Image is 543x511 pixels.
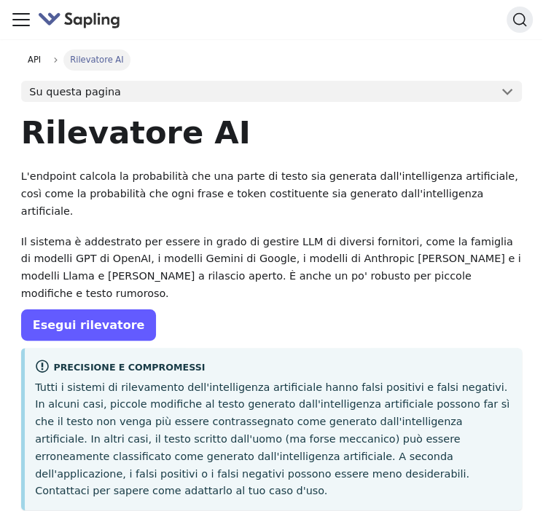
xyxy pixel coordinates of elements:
button: Ricerca (Ctrl+K) [507,7,533,33]
p: Il sistema è addestrato per essere in grado di gestire LLM di diversi fornitori, come la famiglia... [21,234,522,303]
h1: Rilevatore AI [21,113,522,152]
span: Rilevatore AI [63,49,130,70]
font: Precisione e compromessi [53,361,205,372]
nav: Pangrattato [21,49,522,70]
img: Sapling.ai [38,9,121,31]
button: Su questa pagina [21,81,522,103]
iframe: Intercom live chat [493,462,528,496]
a: API [21,49,48,70]
p: Tutti i sistemi di rilevamento dell'intelligenza artificiale hanno falsi positivi e falsi negativ... [35,379,512,500]
span: API [28,55,41,65]
button: Attiva/disattiva la barra di navigazione [10,9,32,31]
p: L'endpoint calcola la probabilità che una parte di testo sia generata dall'intelligenza artificia... [21,168,522,220]
a: Esegui rilevatore [21,309,157,341]
a: Sapling.ai [38,9,126,31]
